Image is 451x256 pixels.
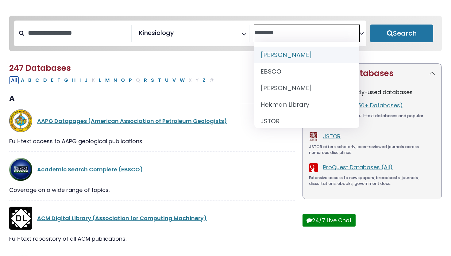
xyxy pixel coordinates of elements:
button: Filter Results M [103,76,111,84]
li: Kinesiology [137,28,174,37]
h3: A [9,94,295,103]
button: Filter Results U [163,76,170,84]
li: [PERSON_NAME] [254,47,359,63]
span: Kinesiology [139,28,174,37]
input: Search database by title or keyword [24,28,131,38]
div: JSTOR offers scholarly, peer-reviewed journals across numerous disciplines. [309,144,435,156]
button: Filter Results T [156,76,163,84]
button: Filter Results E [49,76,55,84]
button: Submit for Search Results [370,25,433,42]
button: Filter Results N [112,76,119,84]
div: Powerful platform with full-text databases and popular information. [309,113,435,125]
a: Academic Search Complete (EBSCO) [37,166,143,173]
button: Filter Results V [171,76,178,84]
button: Filter Results F [56,76,62,84]
button: Filter Results Z [201,76,207,84]
button: Filter Results A [19,76,26,84]
button: Filter Results P [127,76,134,84]
button: Featured Databases [303,64,441,83]
button: Filter Results C [33,76,41,84]
p: The most frequently-used databases [309,88,435,96]
button: Filter Results S [149,76,156,84]
a: ACM Digital Library (Association for Computing Machinery) [37,214,207,222]
button: Filter Results L [97,76,103,84]
a: EBSCOhost (50+ Databases) [323,101,403,109]
button: Filter Results W [178,76,187,84]
button: Filter Results R [142,76,149,84]
button: Filter Results H [70,76,77,84]
a: AAPG Datapages (American Association of Petroleum Geologists) [37,117,227,125]
button: Filter Results O [119,76,127,84]
textarea: Search [175,32,179,38]
li: EBSCO [254,63,359,80]
div: Extensive access to newspapers, broadcasts, journals, dissertations, ebooks, government docs. [309,175,435,187]
span: 247 Databases [9,63,71,74]
a: JSTOR [323,132,341,140]
div: Alpha-list to filter by first letter of database name [9,76,216,84]
div: Full-text access to AAPG geological publications. [9,137,295,145]
div: Coverage on a wide range of topics. [9,186,295,194]
button: Filter Results I [78,76,83,84]
li: JSTOR [254,113,359,129]
textarea: Search [254,30,359,36]
nav: Search filters [9,16,442,51]
button: Filter Results G [62,76,70,84]
button: Filter Results D [41,76,49,84]
button: 24/7 Live Chat [303,214,356,227]
button: Filter Results B [26,76,33,84]
a: ProQuest Databases (All) [323,163,393,171]
li: Hekman Library [254,96,359,113]
button: Filter Results J [83,76,90,84]
button: All [9,76,19,84]
div: Full-text repository of all ACM publications. [9,235,295,243]
li: [PERSON_NAME] [254,80,359,96]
